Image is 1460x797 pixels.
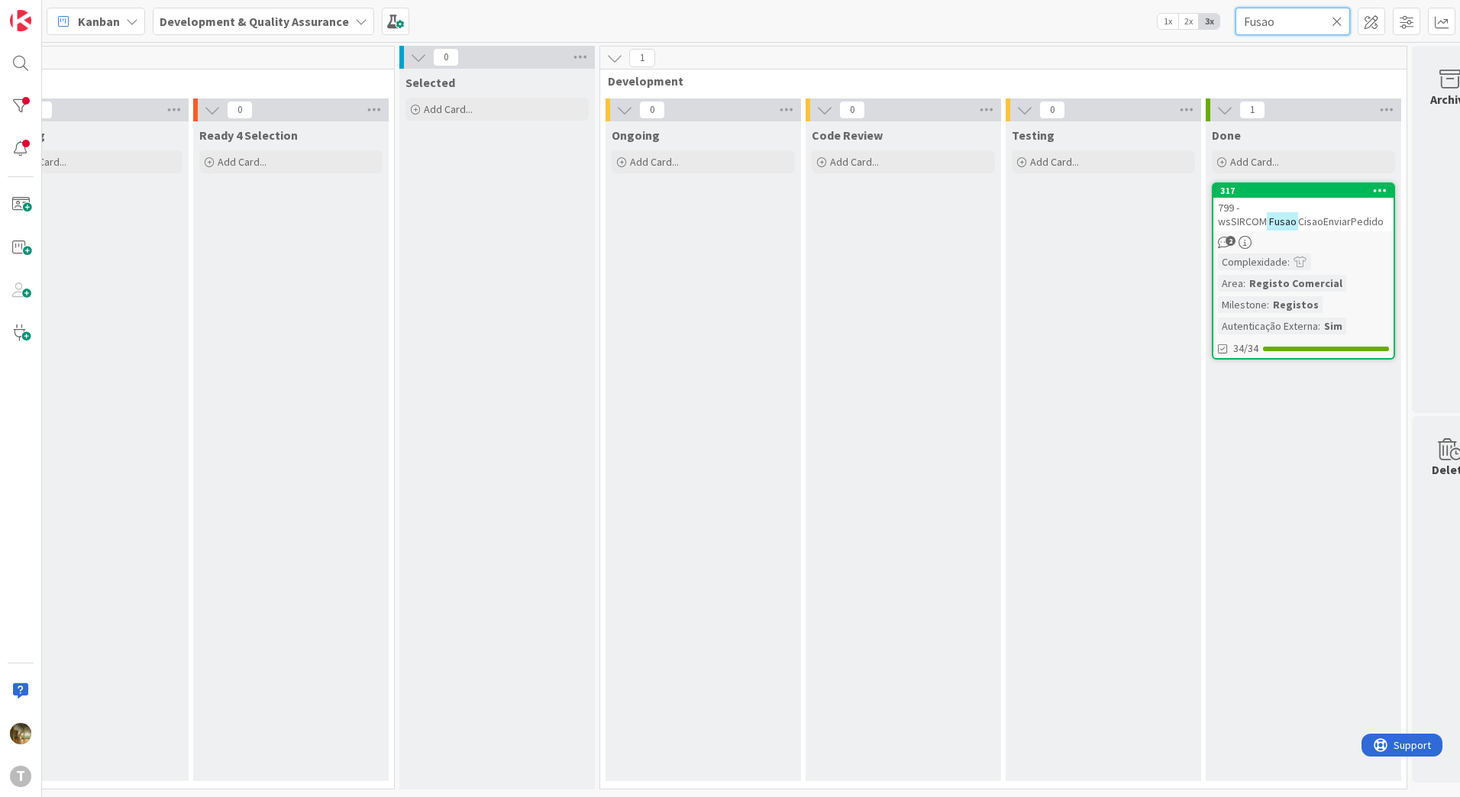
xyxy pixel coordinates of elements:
span: Kanban [78,12,120,31]
span: : [1243,275,1245,292]
span: 1 [629,49,655,67]
span: Add Card... [18,155,66,169]
span: 3x [1199,14,1219,29]
span: 0 [839,101,865,119]
img: JC [10,723,31,744]
div: Milestone [1218,296,1267,313]
span: Add Card... [630,155,679,169]
span: : [1318,318,1320,334]
span: 799 - wsSIRCOM [1218,201,1267,228]
div: T [10,766,31,787]
span: Development [608,73,1387,89]
span: Add Card... [218,155,266,169]
span: Add Card... [1030,155,1079,169]
img: Visit kanbanzone.com [10,10,31,31]
span: 2 [1226,236,1236,246]
input: Quick Filter... [1236,8,1350,35]
span: 1x [1158,14,1178,29]
div: Area [1218,275,1243,292]
span: 0 [433,48,459,66]
mark: Fusao [1267,212,1298,230]
span: 0 [227,101,253,119]
span: Add Card... [424,102,473,116]
span: 0 [639,101,665,119]
div: Complexidade [1218,253,1287,270]
span: 2x [1178,14,1199,29]
div: 317799 - wsSIRCOMFusaoCisaoEnviarPedido [1213,184,1394,231]
span: Ready 4 Selection [199,127,298,143]
div: 317 [1213,184,1394,198]
span: 0 [1039,101,1065,119]
span: Add Card... [830,155,879,169]
span: 34/34 [1233,340,1258,357]
b: Development & Quality Assurance [160,14,349,29]
span: Ongoing [612,127,660,143]
span: : [1287,253,1290,270]
span: Support [32,2,69,21]
div: Sim [1320,318,1346,334]
div: 317 [1220,186,1394,196]
span: Testing [1012,127,1055,143]
span: 1 [1239,101,1265,119]
a: 317799 - wsSIRCOMFusaoCisaoEnviarPedidoComplexidade:Area:Registo ComercialMilestone:RegistosAuten... [1212,182,1395,360]
span: Add Card... [1230,155,1279,169]
div: Autenticação Externa [1218,318,1318,334]
span: Done [1212,127,1241,143]
span: CisaoEnviarPedido [1298,215,1384,228]
div: Registos [1269,296,1323,313]
div: Registo Comercial [1245,275,1346,292]
span: Code Review [812,127,883,143]
span: : [1267,296,1269,313]
span: Selected [405,75,455,90]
